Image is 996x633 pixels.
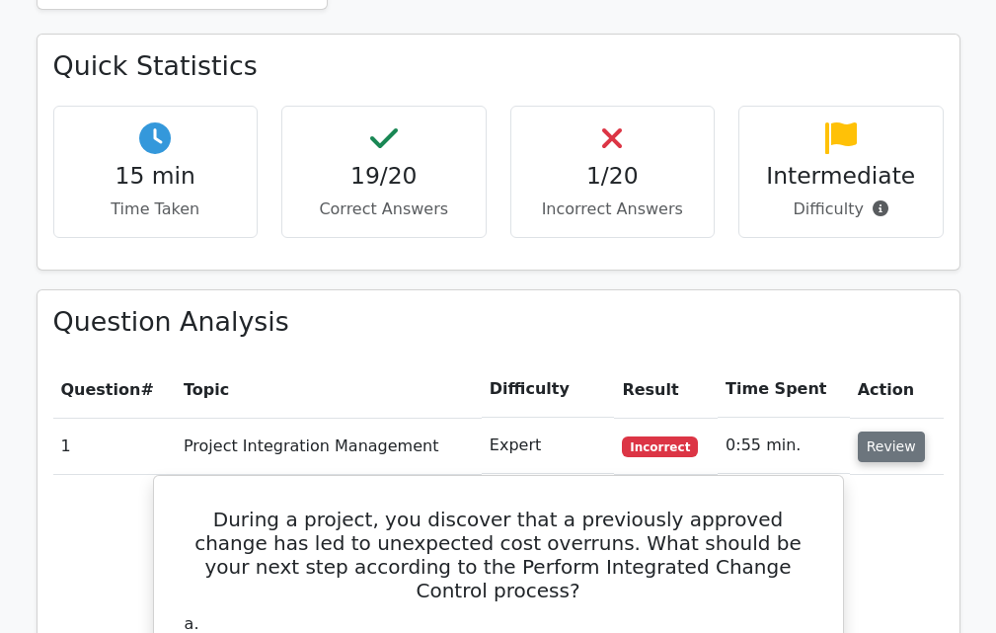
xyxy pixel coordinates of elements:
th: Topic [176,361,482,418]
h4: 15 min [70,162,242,190]
h4: 19/20 [298,162,470,190]
th: Difficulty [482,361,615,418]
p: Time Taken [70,198,242,221]
th: Result [614,361,718,418]
h3: Quick Statistics [53,50,944,82]
span: Incorrect [622,436,698,456]
td: Project Integration Management [176,418,482,474]
p: Incorrect Answers [527,198,699,221]
h4: Intermediate [755,162,927,190]
span: a. [185,614,199,633]
td: Expert [482,418,615,474]
td: 1 [53,418,176,474]
button: Review [858,432,925,462]
h5: During a project, you discover that a previously approved change has led to unexpected cost overr... [178,508,819,602]
th: # [53,361,176,418]
span: Question [61,380,141,399]
h4: 1/20 [527,162,699,190]
p: Correct Answers [298,198,470,221]
td: 0:55 min. [718,418,850,474]
th: Time Spent [718,361,850,418]
th: Action [850,361,944,418]
p: Difficulty [755,198,927,221]
h3: Question Analysis [53,306,944,338]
